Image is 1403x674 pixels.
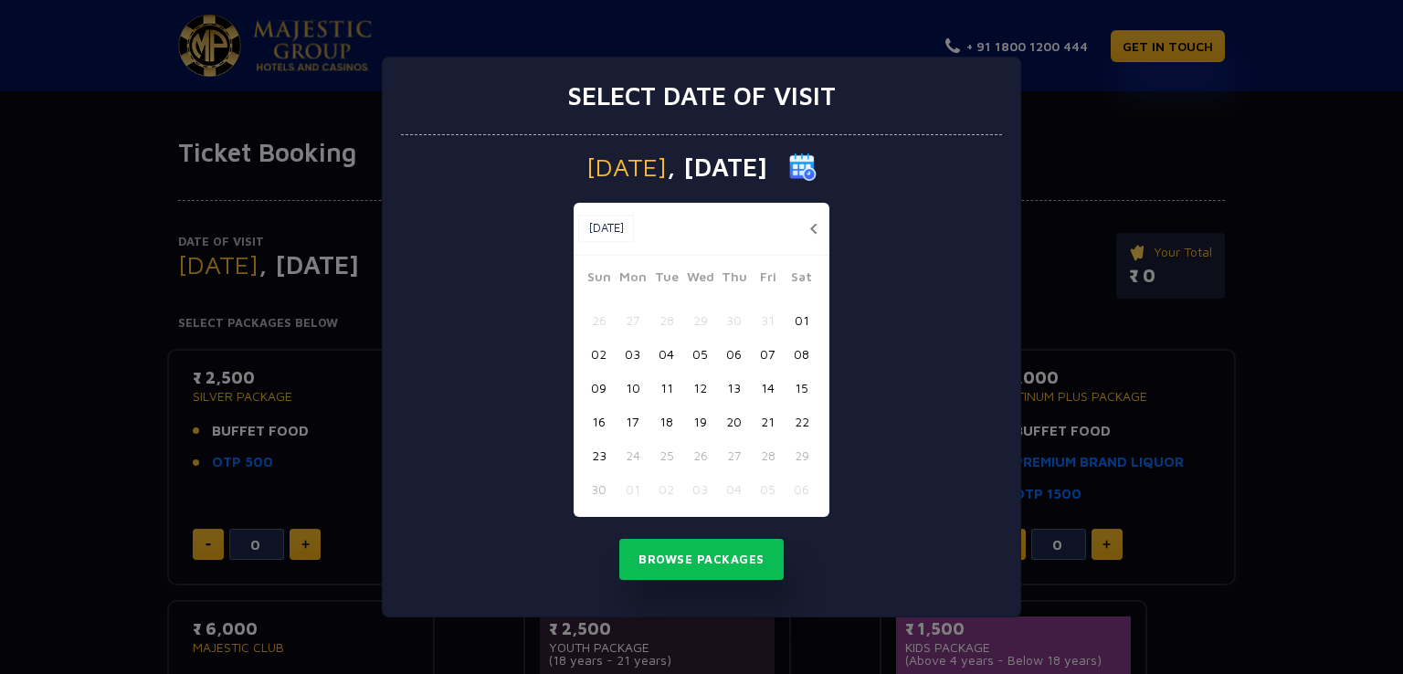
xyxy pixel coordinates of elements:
[649,371,683,405] button: 11
[649,267,683,292] span: Tue
[785,371,818,405] button: 15
[717,472,751,506] button: 04
[586,154,667,180] span: [DATE]
[785,405,818,438] button: 22
[619,539,784,581] button: Browse Packages
[751,337,785,371] button: 07
[582,472,616,506] button: 30
[649,303,683,337] button: 28
[751,438,785,472] button: 28
[751,371,785,405] button: 14
[751,267,785,292] span: Fri
[616,371,649,405] button: 10
[717,405,751,438] button: 20
[717,438,751,472] button: 27
[785,472,818,506] button: 06
[683,267,717,292] span: Wed
[649,405,683,438] button: 18
[785,267,818,292] span: Sat
[616,405,649,438] button: 17
[717,371,751,405] button: 13
[649,472,683,506] button: 02
[683,371,717,405] button: 12
[785,303,818,337] button: 01
[582,337,616,371] button: 02
[683,472,717,506] button: 03
[667,154,767,180] span: , [DATE]
[649,337,683,371] button: 04
[751,405,785,438] button: 21
[785,438,818,472] button: 29
[789,153,817,181] img: calender icon
[751,472,785,506] button: 05
[717,303,751,337] button: 30
[582,267,616,292] span: Sun
[616,337,649,371] button: 03
[567,80,836,111] h3: Select date of visit
[582,371,616,405] button: 09
[683,438,717,472] button: 26
[751,303,785,337] button: 31
[616,438,649,472] button: 24
[717,267,751,292] span: Thu
[582,438,616,472] button: 23
[582,405,616,438] button: 16
[616,472,649,506] button: 01
[717,337,751,371] button: 06
[649,438,683,472] button: 25
[578,215,634,242] button: [DATE]
[616,267,649,292] span: Mon
[683,337,717,371] button: 05
[683,405,717,438] button: 19
[785,337,818,371] button: 08
[683,303,717,337] button: 29
[616,303,649,337] button: 27
[582,303,616,337] button: 26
